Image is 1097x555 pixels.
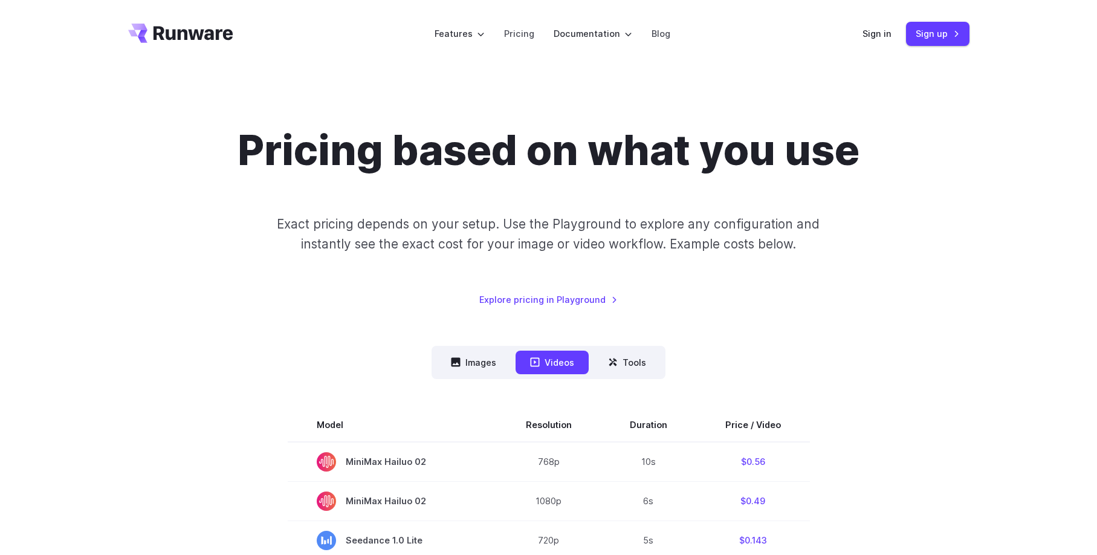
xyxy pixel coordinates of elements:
a: Blog [652,27,670,41]
a: Pricing [504,27,534,41]
p: Exact pricing depends on your setup. Use the Playground to explore any configuration and instantl... [254,214,843,255]
h1: Pricing based on what you use [238,126,859,175]
label: Documentation [554,27,632,41]
button: Videos [516,351,589,374]
td: $0.56 [696,442,810,482]
th: Duration [601,408,696,442]
a: Sign in [862,27,892,41]
th: Model [288,408,497,442]
a: Sign up [906,22,969,45]
a: Explore pricing in Playground [479,293,618,307]
span: MiniMax Hailuo 02 [317,492,468,511]
th: Price / Video [696,408,810,442]
td: $0.49 [696,481,810,521]
th: Resolution [497,408,601,442]
td: 6s [601,481,696,521]
td: 768p [497,442,601,482]
a: Go to / [128,24,233,43]
td: 10s [601,442,696,482]
label: Features [435,27,485,41]
button: Tools [594,351,661,374]
span: MiniMax Hailuo 02 [317,452,468,472]
td: 1080p [497,481,601,521]
span: Seedance 1.0 Lite [317,531,468,550]
button: Images [436,351,511,374]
